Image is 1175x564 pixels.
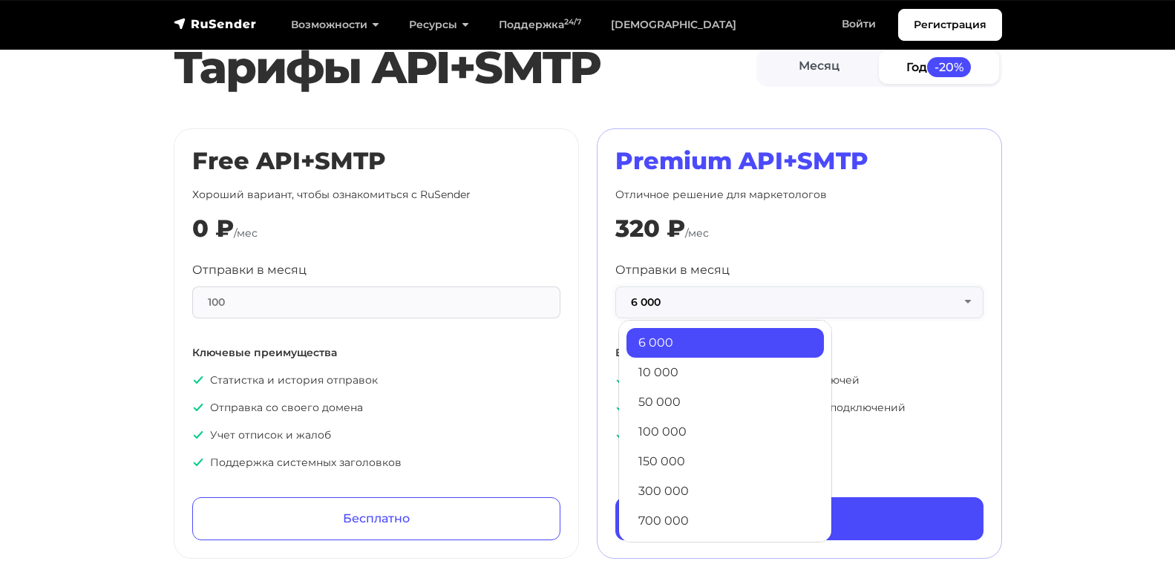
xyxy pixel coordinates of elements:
[596,10,751,40] a: [DEMOGRAPHIC_DATA]
[174,16,257,31] img: RuSender
[484,10,596,40] a: Поддержка24/7
[615,429,627,441] img: icon-ok.svg
[615,373,983,388] p: Неограниченное количество API ключей
[192,261,307,279] label: Отправки в месяц
[615,286,983,318] button: 6 000
[626,358,824,387] a: 10 000
[626,476,824,506] a: 300 000
[615,400,983,416] p: Неограниченное количество SMTP подключений
[759,50,880,84] a: Месяц
[192,345,560,361] p: Ключевые преимущества
[927,57,972,77] span: -20%
[615,427,983,443] p: Приоритетная поддержка
[192,429,204,441] img: icon-ok.svg
[192,497,560,540] a: Бесплатно
[626,506,824,536] a: 700 000
[192,374,204,386] img: icon-ok.svg
[192,456,204,468] img: icon-ok.svg
[615,374,627,386] img: icon-ok.svg
[234,226,258,240] span: /мес
[615,261,730,279] label: Отправки в месяц
[192,400,560,416] p: Отправка со своего домена
[174,41,756,94] h2: Тарифы API+SMTP
[276,10,394,40] a: Возможности
[192,427,560,443] p: Учет отписок и жалоб
[626,328,824,358] a: 6 000
[626,447,824,476] a: 150 000
[192,187,560,203] p: Хороший вариант, чтобы ознакомиться с RuSender
[827,9,891,39] a: Войти
[192,147,560,175] h2: Free API+SMTP
[192,401,204,413] img: icon-ok.svg
[879,50,999,84] a: Год
[192,373,560,388] p: Статистка и история отправок
[615,214,685,243] div: 320 ₽
[898,9,1002,41] a: Регистрация
[615,497,983,540] a: Выбрать
[192,455,560,470] p: Поддержка системных заголовков
[685,226,709,240] span: /мес
[564,17,581,27] sup: 24/7
[192,214,234,243] div: 0 ₽
[626,417,824,447] a: 100 000
[618,320,832,542] ul: 6 000
[615,147,983,175] h2: Premium API+SMTP
[626,387,824,417] a: 50 000
[615,345,983,361] p: Все что входит в «Free», плюс:
[394,10,484,40] a: Ресурсы
[615,187,983,203] p: Отличное решение для маркетологов
[615,401,627,413] img: icon-ok.svg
